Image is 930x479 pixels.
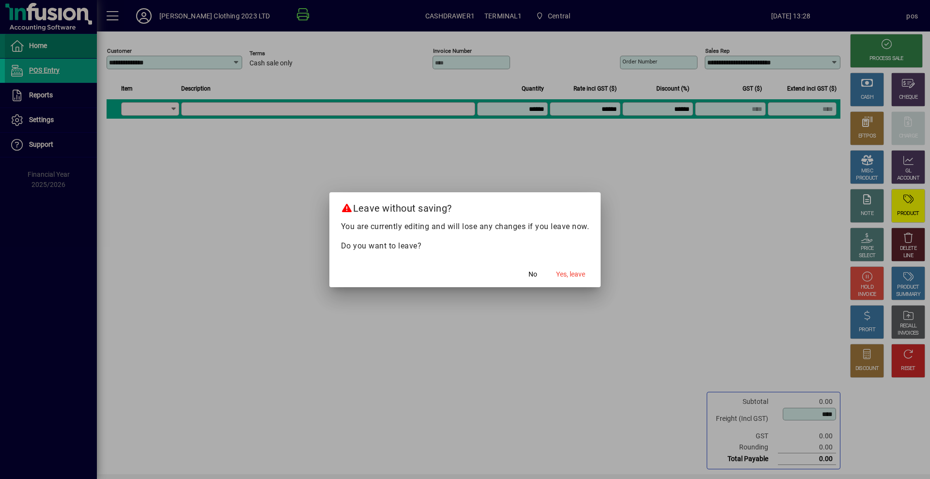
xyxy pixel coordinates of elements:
span: No [528,269,537,279]
button: No [517,266,548,283]
h2: Leave without saving? [329,192,601,220]
span: Yes, leave [556,269,585,279]
p: You are currently editing and will lose any changes if you leave now. [341,221,589,232]
p: Do you want to leave? [341,240,589,252]
button: Yes, leave [552,266,589,283]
